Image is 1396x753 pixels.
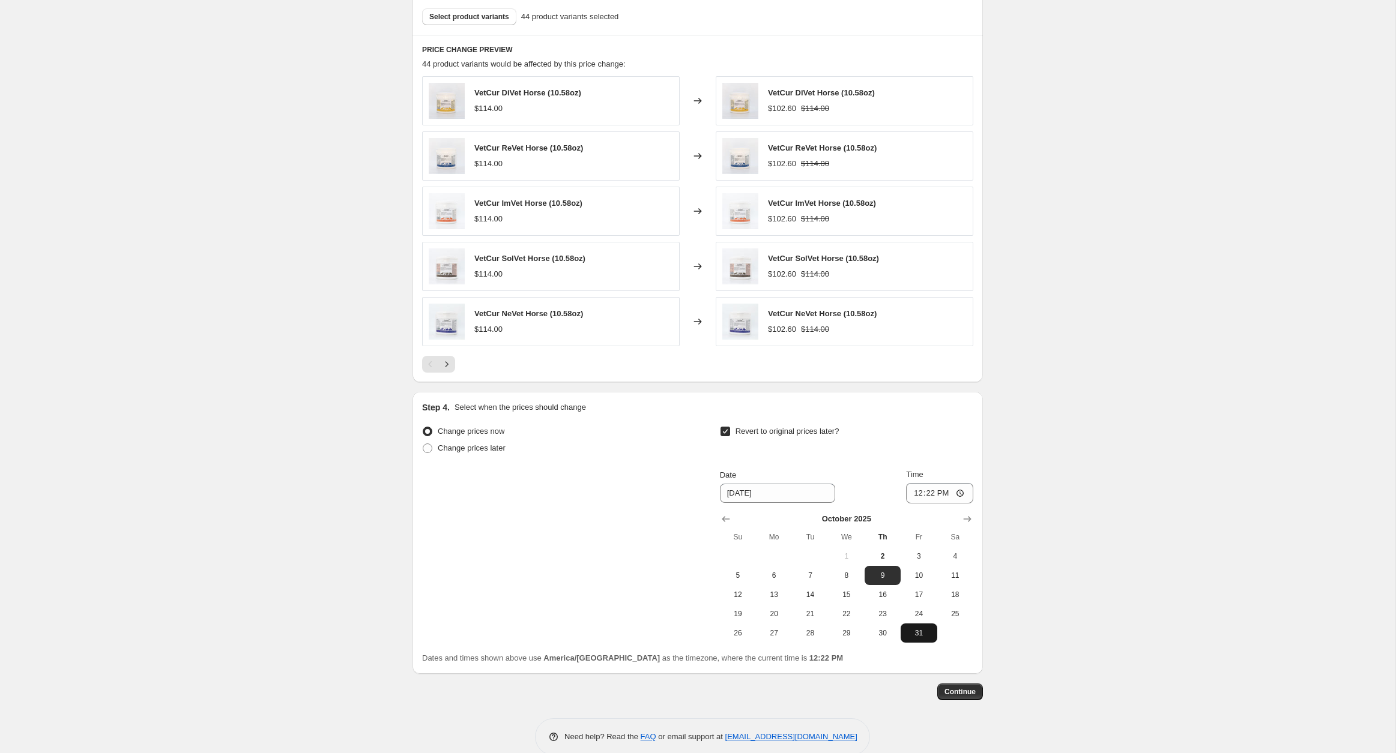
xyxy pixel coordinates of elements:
button: Tuesday October 28 2025 [792,623,828,643]
span: VetCur DiVet Horse (10.58oz) [768,88,875,97]
img: vetcur-revet-horse-277343_80x.jpg [429,138,465,174]
span: 8 [833,571,860,580]
img: vetcur-revet-horse-277343_80x.jpg [722,138,758,174]
b: 12:22 PM [809,653,843,662]
span: 12 [725,590,751,599]
span: VetCur DiVet Horse (10.58oz) [474,88,581,97]
span: Mo [761,532,787,542]
div: $102.60 [768,213,796,225]
div: $102.60 [768,323,796,335]
a: [EMAIL_ADDRESS][DOMAIN_NAME] [725,732,857,741]
span: 6 [761,571,787,580]
span: Date [720,470,736,479]
button: Today Thursday October 2 2025 [865,547,901,566]
span: 30 [869,628,896,638]
button: Select product variants [422,8,516,25]
p: Select when the prices should change [455,401,586,413]
button: Thursday October 30 2025 [865,623,901,643]
span: 29 [833,628,860,638]
button: Show next month, November 2025 [959,511,976,527]
button: Thursday October 23 2025 [865,604,901,623]
input: 12:00 [906,483,973,503]
th: Saturday [937,527,973,547]
span: Select product variants [429,12,509,22]
span: or email support at [656,732,725,741]
button: Sunday October 12 2025 [720,585,756,604]
span: Fr [905,532,932,542]
th: Wednesday [829,527,865,547]
span: We [833,532,860,542]
button: Wednesday October 15 2025 [829,585,865,604]
span: 2 [869,551,896,561]
button: Saturday October 4 2025 [937,547,973,566]
button: Show previous month, September 2025 [718,511,734,527]
span: 10 [905,571,932,580]
span: Need help? Read the [564,732,641,741]
th: Friday [901,527,937,547]
span: 3 [905,551,932,561]
img: vetcur-solvet-horse-831815_80x.jpg [722,248,758,284]
button: Wednesday October 1 2025 [829,547,865,566]
th: Monday [756,527,792,547]
div: $114.00 [474,323,503,335]
button: Tuesday October 7 2025 [792,566,828,585]
div: $114.00 [474,268,503,280]
span: 4 [942,551,968,561]
b: America/[GEOGRAPHIC_DATA] [543,653,660,662]
span: VetCur ReVet Horse (10.58oz) [474,143,583,152]
span: VetCur ImVet Horse (10.58oz) [768,199,876,208]
span: 1 [833,551,860,561]
button: Continue [937,683,983,700]
span: 9 [869,571,896,580]
strike: $114.00 [801,323,829,335]
span: 44 product variants would be affected by this price change: [422,59,626,68]
span: VetCur SolVet Horse (10.58oz) [768,254,879,263]
button: Wednesday October 22 2025 [829,604,865,623]
button: Saturday October 18 2025 [937,585,973,604]
span: 21 [797,609,823,619]
button: Monday October 20 2025 [756,604,792,623]
h6: PRICE CHANGE PREVIEW [422,45,973,55]
span: Revert to original prices later? [736,427,839,436]
button: Sunday October 5 2025 [720,566,756,585]
span: 44 product variants selected [521,11,619,23]
span: 7 [797,571,823,580]
div: $102.60 [768,158,796,170]
span: Tu [797,532,823,542]
span: 5 [725,571,751,580]
span: Dates and times shown above use as the timezone, where the current time is [422,653,843,662]
div: $102.60 [768,103,796,115]
strike: $114.00 [801,213,829,225]
button: Wednesday October 29 2025 [829,623,865,643]
div: $102.60 [768,268,796,280]
img: vetcur-nevet-horse-758491_80x.jpg [722,304,758,340]
span: VetCur NeVet Horse (10.58oz) [474,309,583,318]
span: 13 [761,590,787,599]
span: 15 [833,590,860,599]
span: Su [725,532,751,542]
span: 17 [905,590,932,599]
img: vetcur-imvet-horse-735619_80x.jpg [429,193,465,229]
button: Sunday October 19 2025 [720,604,756,623]
span: 11 [942,571,968,580]
span: 20 [761,609,787,619]
button: Next [438,356,455,373]
span: 25 [942,609,968,619]
img: vetcur-imvet-horse-735619_80x.jpg [722,193,758,229]
span: 19 [725,609,751,619]
span: 23 [869,609,896,619]
button: Saturday October 11 2025 [937,566,973,585]
div: $114.00 [474,103,503,115]
span: 14 [797,590,823,599]
span: 22 [833,609,860,619]
div: $114.00 [474,158,503,170]
button: Sunday October 26 2025 [720,623,756,643]
button: Tuesday October 14 2025 [792,585,828,604]
img: vetcur-nevet-horse-758491_80x.jpg [429,304,465,340]
span: Continue [944,687,976,697]
span: VetCur SolVet Horse (10.58oz) [474,254,585,263]
span: VetCur ImVet Horse (10.58oz) [474,199,582,208]
button: Thursday October 16 2025 [865,585,901,604]
th: Sunday [720,527,756,547]
a: FAQ [641,732,656,741]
